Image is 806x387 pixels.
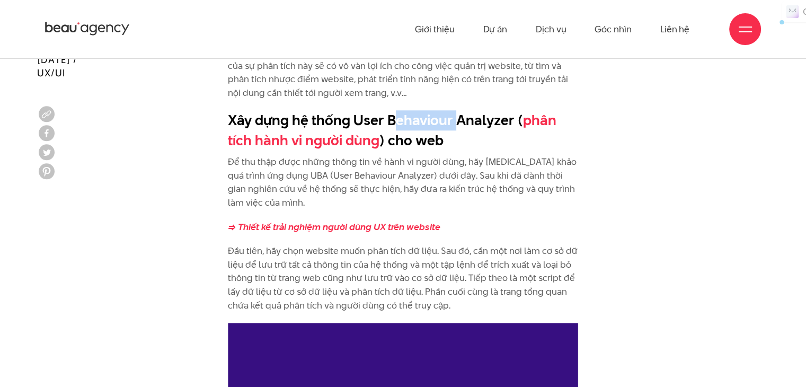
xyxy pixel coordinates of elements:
a: => Thiết kế trải nghiệm người dùng UX trên website [228,221,440,233]
a: phân tích hành vi người dùng [228,110,556,150]
p: Để thu thập được những thông tin về hành vi người dùng, hãy [MEDICAL_DATA] khảo quá trình ứng dụn... [228,155,578,209]
span: [DATE] / UX/UI [37,53,77,80]
h2: Xây dựng hệ thống User Behaviour Analyzer ( ) cho web [228,110,578,150]
p: Đầu tiên, hãy chọn website muốn phân tích dữ liệu. Sau đó, cần một nơi làm cơ sở dữ liệu để lưu t... [228,244,578,312]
